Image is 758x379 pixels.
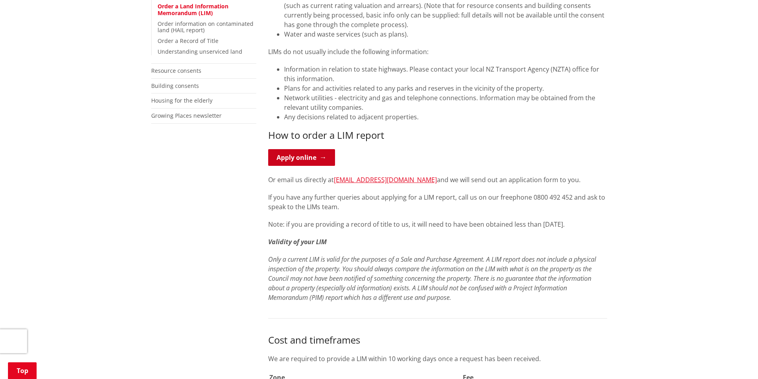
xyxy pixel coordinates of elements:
p: Or email us directly at and we will send out an application form to you. [268,175,607,185]
h3: Cost and timeframes [268,334,607,346]
a: Order a Record of Title [158,37,218,45]
p: If you have any further queries about applying for a LIM report, call us on our freephone 0800 49... [268,192,607,212]
a: Top [8,362,37,379]
p: LIMs do not usually include the following information: [268,47,607,56]
li: Any decisions related to adjacent properties. [284,112,607,122]
a: Order a Land Information Memorandum (LIM) [158,2,228,17]
p: We are required to provide a LIM within 10 working days once a request has been received. [268,354,607,363]
a: Understanding unserviced land [158,48,242,55]
li: Plans for and activities related to any parks and reserves in the vicinity of the property. [284,84,607,93]
em: Only a current LIM is valid for the purposes of a Sale and Purchase Agreement. A LIM report does ... [268,255,596,302]
p: Note: if you are providing a record of title to us, it will need to have been obtained less than ... [268,220,607,229]
em: Validity of your LIM [268,237,327,246]
a: Housing for the elderly [151,97,212,104]
a: [EMAIL_ADDRESS][DOMAIN_NAME] [334,175,437,184]
li: Water and waste services (such as plans). [284,29,607,39]
a: Growing Places newsletter [151,112,222,119]
a: Apply online [268,149,335,166]
li: Information in relation to state highways. Please contact your local NZ Transport Agency (NZTA) o... [284,64,607,84]
a: Resource consents [151,67,201,74]
li: Network utilities - electricity and gas and telephone connections. Information may be obtained fr... [284,93,607,112]
a: Order information on contaminated land (HAIL report) [158,20,253,34]
a: Building consents [151,82,199,89]
h3: How to order a LIM report [268,130,607,141]
iframe: Messenger Launcher [721,346,750,374]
